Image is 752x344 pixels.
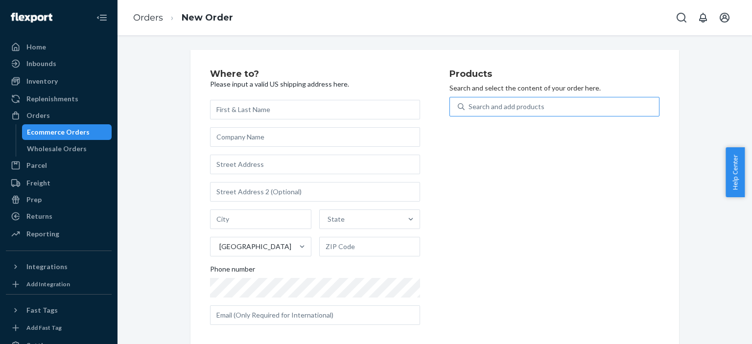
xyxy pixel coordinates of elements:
a: Reporting [6,226,112,242]
div: Freight [26,178,50,188]
input: Email (Only Required for International) [210,305,420,325]
a: New Order [182,12,233,23]
a: Home [6,39,112,55]
p: Search and select the content of your order here. [449,83,659,93]
a: Ecommerce Orders [22,124,112,140]
div: Inbounds [26,59,56,69]
button: Fast Tags [6,302,112,318]
div: Home [26,42,46,52]
div: State [328,214,345,224]
img: Flexport logo [11,13,52,23]
a: Orders [133,12,163,23]
div: Ecommerce Orders [27,127,90,137]
a: Orders [6,108,112,123]
input: Street Address [210,155,420,174]
button: Open Search Box [672,8,691,27]
input: Street Address 2 (Optional) [210,182,420,202]
button: Open notifications [693,8,713,27]
div: Add Fast Tag [26,323,62,332]
div: Wholesale Orders [27,144,87,154]
h2: Products [449,69,659,79]
input: First & Last Name [210,100,420,119]
button: Help Center [726,147,745,197]
a: Freight [6,175,112,191]
div: Inventory [26,76,58,86]
div: [GEOGRAPHIC_DATA] [219,242,291,252]
a: Prep [6,192,112,207]
a: Inbounds [6,56,112,71]
a: Inventory [6,73,112,89]
a: Returns [6,208,112,224]
input: [GEOGRAPHIC_DATA] [218,242,219,252]
div: Prep [26,195,42,205]
div: Integrations [26,262,68,272]
p: Please input a valid US shipping address here. [210,79,420,89]
input: ZIP Code [319,237,421,256]
a: Add Integration [6,278,112,290]
input: Company Name [210,127,420,147]
a: Parcel [6,158,112,173]
a: Wholesale Orders [22,141,112,157]
div: Returns [26,211,52,221]
div: Reporting [26,229,59,239]
ol: breadcrumbs [125,3,241,32]
a: Replenishments [6,91,112,107]
div: Replenishments [26,94,78,104]
span: Phone number [210,264,255,278]
div: Search and add products [469,102,544,112]
button: Integrations [6,259,112,275]
div: Parcel [26,161,47,170]
input: City [210,209,311,229]
div: Orders [26,111,50,120]
button: Close Navigation [92,8,112,27]
button: Open account menu [715,8,734,27]
h2: Where to? [210,69,420,79]
div: Add Integration [26,280,70,288]
a: Add Fast Tag [6,322,112,334]
div: Fast Tags [26,305,58,315]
